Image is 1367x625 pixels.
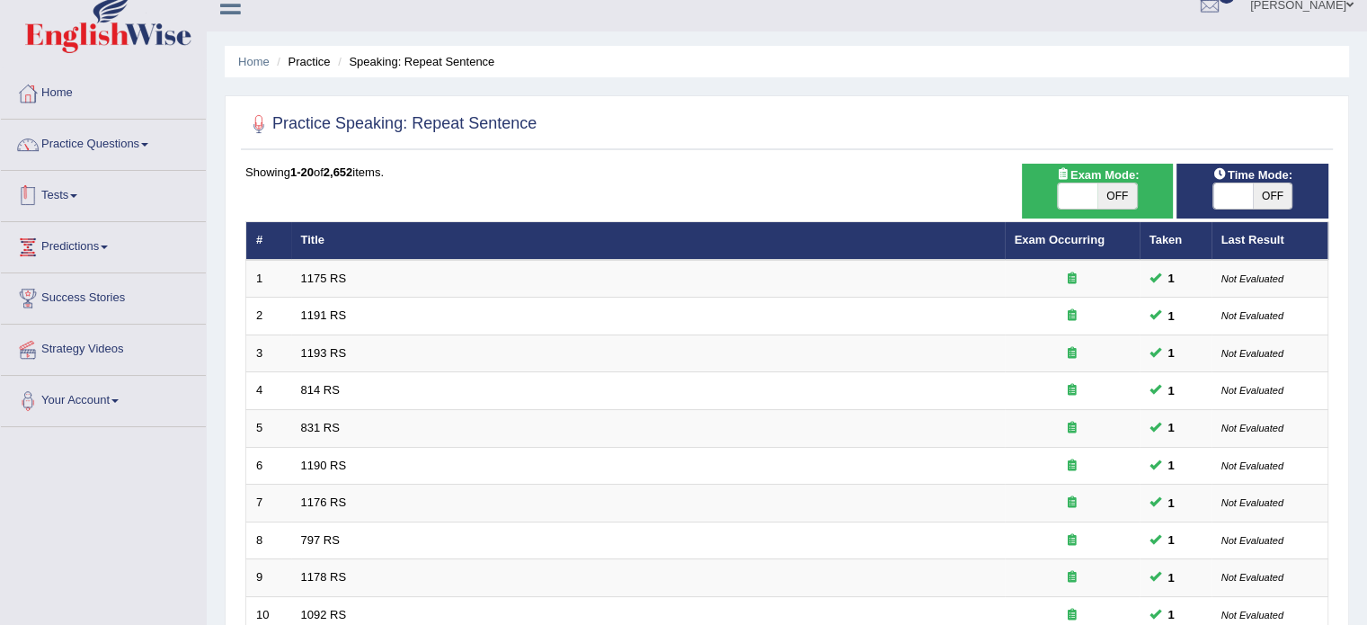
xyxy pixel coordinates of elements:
[1097,183,1137,209] span: OFF
[290,165,314,179] b: 1-20
[1161,456,1182,475] span: You can still take this question
[1022,164,1174,219] div: Show exams occurring in exams
[301,533,340,547] a: 797 RS
[246,559,291,597] td: 9
[301,421,340,434] a: 831 RS
[301,570,347,584] a: 1178 RS
[301,308,347,322] a: 1191 RS
[1015,308,1130,325] div: Exam occurring question
[1221,460,1283,471] small: Not Evaluated
[1,222,206,267] a: Predictions
[246,222,291,260] th: #
[1221,348,1283,359] small: Not Evaluated
[1161,307,1182,326] span: You can still take this question
[246,372,291,410] td: 4
[1212,222,1328,260] th: Last Result
[1221,273,1283,284] small: Not Evaluated
[301,608,347,621] a: 1092 RS
[1221,610,1283,621] small: Not Evaluated
[272,53,330,70] li: Practice
[1161,269,1182,288] span: You can still take this question
[245,111,537,138] h2: Practice Speaking: Repeat Sentence
[1015,233,1105,246] a: Exam Occurring
[1221,497,1283,508] small: Not Evaluated
[1,273,206,318] a: Success Stories
[246,447,291,485] td: 6
[246,335,291,372] td: 3
[1,68,206,113] a: Home
[246,485,291,522] td: 7
[1161,605,1182,624] span: You can still take this question
[333,53,494,70] li: Speaking: Repeat Sentence
[301,272,347,285] a: 1175 RS
[301,459,347,472] a: 1190 RS
[1221,535,1283,546] small: Not Evaluated
[1221,423,1283,433] small: Not Evaluated
[1161,494,1182,513] span: You can still take this question
[246,522,291,559] td: 8
[1049,165,1146,184] span: Exam Mode:
[1,171,206,216] a: Tests
[246,298,291,335] td: 2
[1221,572,1283,583] small: Not Evaluated
[1221,385,1283,396] small: Not Evaluated
[301,346,347,360] a: 1193 RS
[1253,183,1292,209] span: OFF
[1015,495,1130,512] div: Exam occurring question
[1161,381,1182,400] span: You can still take this question
[291,222,1005,260] th: Title
[1221,310,1283,321] small: Not Evaluated
[1,376,206,421] a: Your Account
[1,120,206,165] a: Practice Questions
[1161,531,1182,549] span: You can still take this question
[1015,569,1130,586] div: Exam occurring question
[1015,382,1130,399] div: Exam occurring question
[1161,568,1182,587] span: You can still take this question
[1206,165,1300,184] span: Time Mode:
[301,496,347,509] a: 1176 RS
[238,55,270,68] a: Home
[1015,420,1130,437] div: Exam occurring question
[246,410,291,448] td: 5
[1140,222,1212,260] th: Taken
[1015,345,1130,362] div: Exam occurring question
[246,260,291,298] td: 1
[324,165,353,179] b: 2,652
[1,325,206,370] a: Strategy Videos
[1161,418,1182,437] span: You can still take this question
[245,164,1328,181] div: Showing of items.
[301,383,340,397] a: 814 RS
[1015,458,1130,475] div: Exam occurring question
[1015,271,1130,288] div: Exam occurring question
[1015,532,1130,549] div: Exam occurring question
[1015,607,1130,624] div: Exam occurring question
[1161,344,1182,362] span: You can still take this question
